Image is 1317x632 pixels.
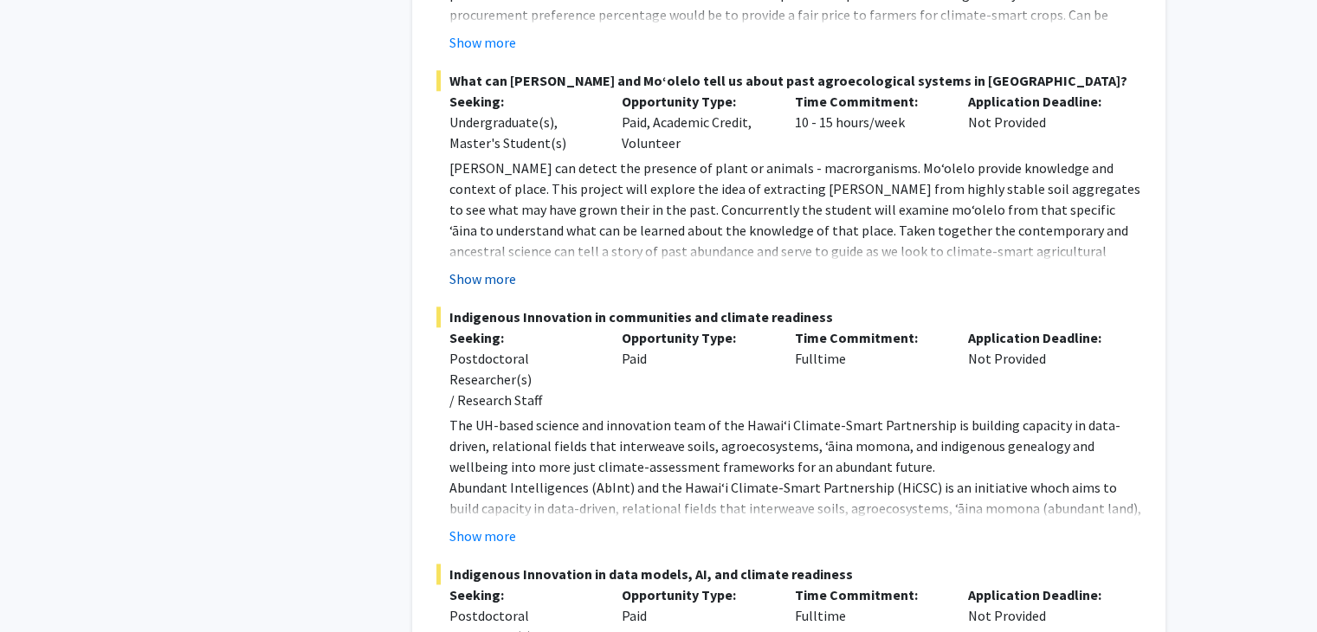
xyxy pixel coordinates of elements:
button: Show more [449,268,516,289]
p: Time Commitment: [795,327,942,348]
div: Undergraduate(s), Master's Student(s) [449,112,597,153]
p: Application Deadline: [968,91,1115,112]
div: Fulltime [782,327,955,410]
div: Not Provided [955,327,1128,410]
span: Indigenous Innovation in data models, AI, and climate readiness [436,564,1141,584]
span: Indigenous Innovation in communities and climate readiness [436,306,1141,327]
div: 10 - 15 hours/week [782,91,955,153]
p: Application Deadline: [968,327,1115,348]
p: [PERSON_NAME] can detect the presence of plant or animals - macrorganisms. Moʻolelo provide knowl... [449,158,1141,303]
button: Show more [449,526,516,546]
div: Postdoctoral Researcher(s) / Research Staff [449,348,597,410]
div: Paid [609,327,782,410]
p: Seeking: [449,91,597,112]
p: Seeking: [449,327,597,348]
p: The UH-based science and innovation team of the Hawaiʻi Climate-Smart Partnership is building cap... [449,415,1141,477]
div: Not Provided [955,91,1128,153]
p: Time Commitment: [795,91,942,112]
p: Time Commitment: [795,584,942,605]
button: Show more [449,32,516,53]
p: Application Deadline: [968,584,1115,605]
p: Opportunity Type: [622,327,769,348]
span: What can [PERSON_NAME] and Moʻolelo tell us about past agroecological systems in [GEOGRAPHIC_DATA]? [436,70,1141,91]
div: Paid, Academic Credit, Volunteer [609,91,782,153]
p: Opportunity Type: [622,91,769,112]
iframe: Chat [13,554,74,619]
p: Seeking: [449,584,597,605]
p: Abundant Intelligences (AbInt) and the Hawai‘i Climate-Smart Partnership (HiCSC) is an initiative... [449,477,1141,581]
p: Opportunity Type: [622,584,769,605]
